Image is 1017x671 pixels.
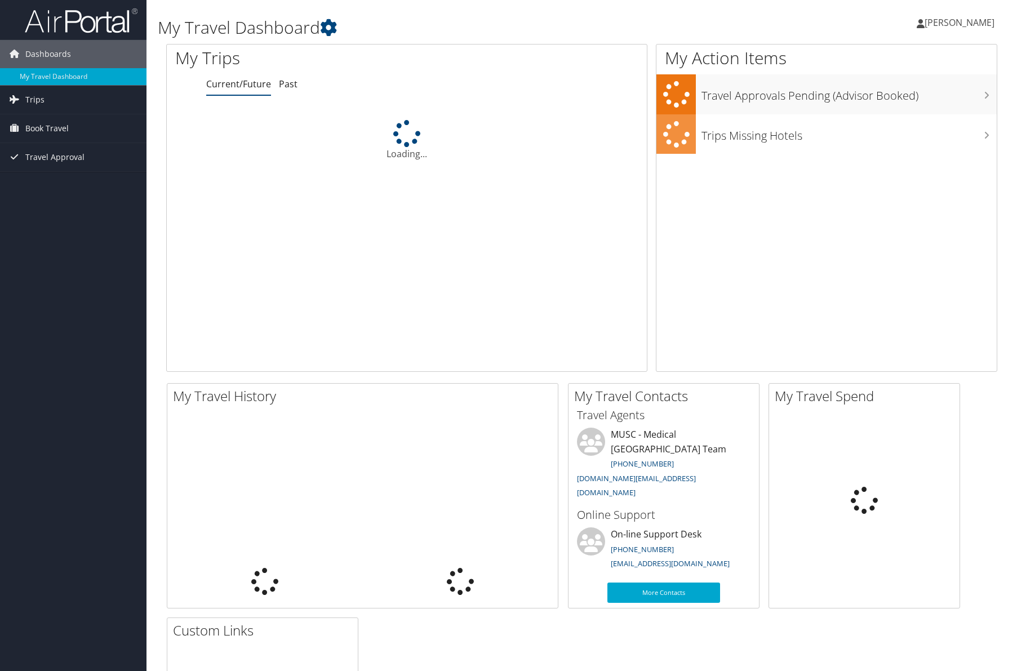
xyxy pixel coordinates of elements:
[25,40,71,68] span: Dashboards
[656,74,997,114] a: Travel Approvals Pending (Advisor Booked)
[25,143,85,171] span: Travel Approval
[571,527,756,574] li: On-line Support Desk
[577,507,750,523] h3: Online Support
[917,6,1006,39] a: [PERSON_NAME]
[925,16,994,29] span: [PERSON_NAME]
[611,544,674,554] a: [PHONE_NUMBER]
[574,386,759,406] h2: My Travel Contacts
[607,583,720,603] a: More Contacts
[173,386,558,406] h2: My Travel History
[656,46,997,70] h1: My Action Items
[775,386,960,406] h2: My Travel Spend
[701,82,997,104] h3: Travel Approvals Pending (Advisor Booked)
[279,78,297,90] a: Past
[656,114,997,154] a: Trips Missing Hotels
[611,558,730,568] a: [EMAIL_ADDRESS][DOMAIN_NAME]
[577,407,750,423] h3: Travel Agents
[701,122,997,144] h3: Trips Missing Hotels
[571,428,756,503] li: MUSC - Medical [GEOGRAPHIC_DATA] Team
[25,7,137,34] img: airportal-logo.png
[25,86,45,114] span: Trips
[611,459,674,469] a: [PHONE_NUMBER]
[175,46,438,70] h1: My Trips
[25,114,69,143] span: Book Travel
[167,120,647,161] div: Loading...
[206,78,271,90] a: Current/Future
[577,473,696,498] a: [DOMAIN_NAME][EMAIL_ADDRESS][DOMAIN_NAME]
[173,621,358,640] h2: Custom Links
[158,16,723,39] h1: My Travel Dashboard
